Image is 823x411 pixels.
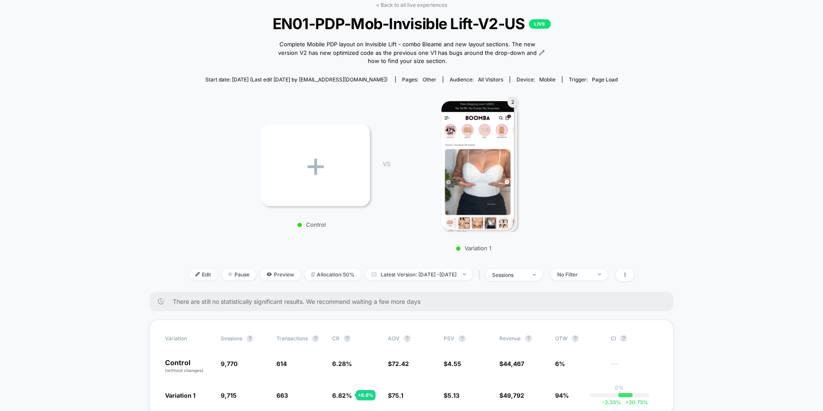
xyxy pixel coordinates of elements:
span: 94% [555,392,569,399]
span: --- [611,361,658,374]
span: All Visitors [478,76,503,83]
span: Sessions [221,335,242,342]
a: < Back to all live experiences [376,2,447,8]
span: | [477,269,486,281]
span: 49,792 [503,392,524,399]
div: + 8.6 % [356,390,375,400]
p: Variation 1 [399,245,549,252]
span: mobile [539,76,556,83]
span: Transactions [276,335,308,342]
img: end [533,274,536,276]
p: Control [257,221,366,228]
span: Latest Version: [DATE] - [DATE] [365,269,472,280]
span: CI [611,335,658,342]
button: ? [459,335,466,342]
div: 2 [508,97,518,108]
div: + [261,124,370,206]
span: Revenue [499,335,521,342]
span: $ [388,360,409,367]
span: 72.42 [392,360,409,367]
span: 75.1 [392,392,403,399]
span: Page Load [592,76,618,83]
span: OTW [555,335,602,342]
span: Start date: [DATE] (Last edit [DATE] by [EMAIL_ADDRESS][DOMAIN_NAME]) [205,76,387,83]
span: Device: [510,76,562,83]
span: Variation [165,335,212,342]
div: Trigger: [569,76,618,83]
span: Allocation: 50% [305,269,361,280]
span: EN01-PDP-Mob-Invisible Lift-V2-US [211,15,612,33]
div: Pages: [402,76,436,83]
span: Complete Mobile PDP layout on Invisible Lift - combo Bleame and new layout sections. The new vers... [278,40,537,66]
span: 44,467 [503,360,524,367]
div: No Filter [557,271,592,278]
span: 614 [276,360,287,367]
span: 9,770 [221,360,237,367]
img: end [228,272,232,276]
button: ? [525,335,532,342]
img: edit [195,272,200,276]
span: 9,715 [221,392,237,399]
span: 663 [276,392,288,399]
span: (without changes) [165,368,204,373]
span: AOV [388,335,399,342]
span: 20.75 % [621,399,648,405]
p: | [619,391,620,397]
span: 6% [555,360,565,367]
span: 4.55 [448,360,461,367]
p: LIVE [529,19,550,29]
span: Edit [189,269,217,280]
span: $ [499,392,524,399]
button: ? [246,335,253,342]
span: $ [388,392,403,399]
img: calendar [372,272,376,276]
span: other [423,76,436,83]
button: ? [572,335,579,342]
div: sessions [492,272,526,278]
img: Variation 1 main [442,101,514,230]
span: VS [383,160,390,168]
p: Control [165,359,212,374]
button: ? [344,335,351,342]
img: end [463,273,466,275]
span: + [625,399,629,405]
button: ? [312,335,319,342]
span: 5.13 [448,392,460,399]
span: Variation 1 [165,392,195,399]
div: Audience: [450,76,503,83]
img: end [598,273,601,275]
span: $ [499,360,524,367]
button: ? [620,335,627,342]
img: rebalance [311,272,315,277]
span: $ [444,360,461,367]
span: PSV [444,335,454,342]
span: 6.82 % [332,392,352,399]
span: Preview [260,269,300,280]
span: 6.28 % [332,360,352,367]
span: -2.35 % [602,399,621,405]
span: CR [332,335,339,342]
span: $ [444,392,460,399]
span: Pause [222,269,256,280]
button: ? [404,335,411,342]
p: 0% [615,384,624,391]
span: There are still no statistically significant results. We recommend waiting a few more days [173,298,656,305]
